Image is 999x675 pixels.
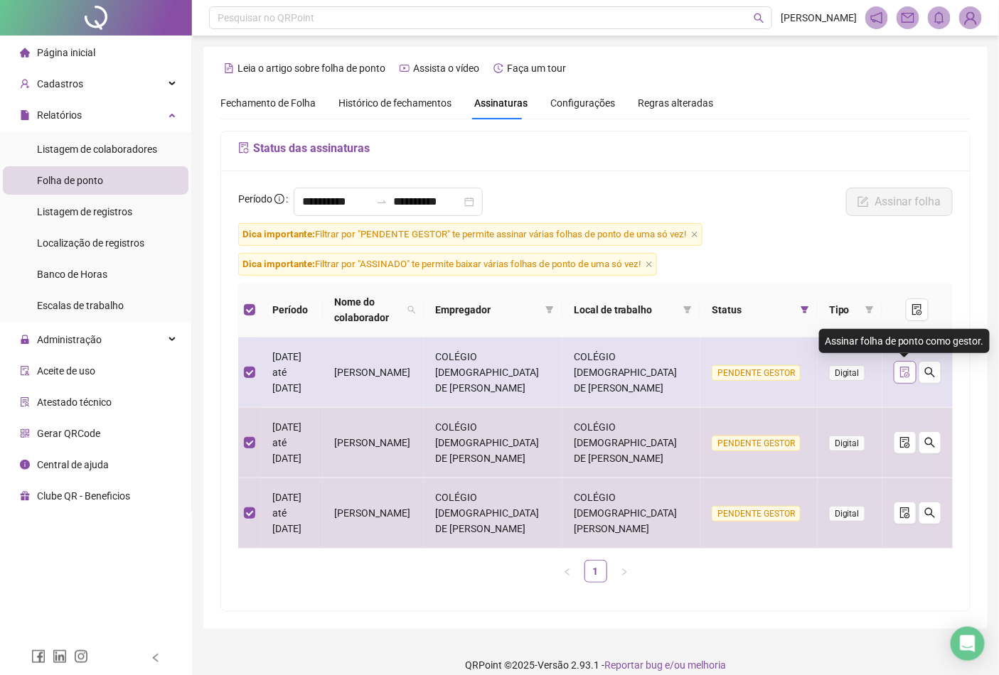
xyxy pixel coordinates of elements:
[870,11,883,24] span: notification
[37,396,112,408] span: Atestado técnico
[613,560,636,583] li: Próxima página
[829,302,860,318] span: Tipo
[424,337,562,408] td: COLÉGIO [DEMOGRAPHIC_DATA] DE [PERSON_NAME]
[556,560,579,583] button: left
[798,299,812,320] span: filter
[638,98,713,108] span: Regras alteradas
[37,78,83,90] span: Cadastros
[400,63,410,73] span: youtube
[562,337,700,408] td: COLÉGIO [DEMOGRAPHIC_DATA] DE [PERSON_NAME]
[220,97,316,109] span: Fechamento de Folha
[543,299,557,320] span: filter
[20,335,30,345] span: lock
[37,490,130,502] span: Clube QR - Beneficios
[899,367,911,378] span: file-done
[646,261,653,268] span: close
[933,11,946,24] span: bell
[31,649,46,664] span: facebook
[550,98,615,108] span: Configurações
[829,506,865,522] span: Digital
[20,110,30,120] span: file
[238,193,272,205] span: Período
[613,560,636,583] button: right
[37,237,144,249] span: Localização de registros
[951,627,985,661] div: Open Intercom Messenger
[924,507,936,519] span: search
[413,63,479,74] span: Assista o vídeo
[574,302,678,318] span: Local de trabalho
[474,98,528,108] span: Assinaturas
[37,175,103,186] span: Folha de ponto
[376,196,388,207] span: to
[151,653,161,663] span: left
[924,367,936,378] span: search
[712,436,801,451] span: PENDENTE GESTOR
[924,437,936,448] span: search
[819,329,990,353] div: Assinar folha de ponto como gestor.
[865,306,874,314] span: filter
[620,568,629,576] span: right
[261,337,323,408] td: [DATE] até [DATE]
[691,231,698,238] span: close
[20,491,30,501] span: gift
[712,302,795,318] span: Status
[242,229,315,239] span: Dica importante:
[20,428,30,438] span: qrcode
[902,11,914,24] span: mail
[334,294,402,325] span: Nome do colaborador
[238,142,250,153] span: file-sync
[899,437,911,448] span: file-done
[74,649,88,664] span: instagram
[563,568,572,576] span: left
[37,428,100,439] span: Gerar QRCode
[237,63,385,74] span: Leia o artigo sobre folha de ponto
[338,97,452,109] span: Histórico de fechamentos
[912,304,923,315] span: file-done
[493,63,503,73] span: history
[20,460,30,470] span: info-circle
[323,408,424,478] td: [PERSON_NAME]
[323,337,424,408] td: [PERSON_NAME]
[754,13,764,23] span: search
[37,206,132,217] span: Listagem de registros
[801,306,809,314] span: filter
[37,109,82,121] span: Relatórios
[37,459,109,470] span: Central de ajuda
[20,366,30,376] span: audit
[584,560,607,583] li: 1
[37,47,95,58] span: Página inicial
[960,7,981,28] img: 27097
[829,365,865,381] span: Digital
[261,283,323,337] th: Período
[538,659,569,671] span: Versão
[556,560,579,583] li: Página anterior
[238,223,702,246] span: Filtrar por "PENDENTE GESTOR" te permite assinar várias folhas de ponto de uma só vez!
[424,408,562,478] td: COLÉGIO [DEMOGRAPHIC_DATA] DE [PERSON_NAME]
[238,253,657,276] span: Filtrar por "ASSINADO" te permite baixar várias folhas de ponto de uma só vez!
[323,478,424,549] td: [PERSON_NAME]
[507,63,566,74] span: Faça um tour
[545,306,554,314] span: filter
[20,79,30,89] span: user-add
[274,194,284,204] span: info-circle
[261,408,323,478] td: [DATE] até [DATE]
[20,397,30,407] span: solution
[20,48,30,58] span: home
[562,408,700,478] td: COLÉGIO [DEMOGRAPHIC_DATA] DE [PERSON_NAME]
[261,478,323,549] td: [DATE] até [DATE]
[781,10,857,26] span: [PERSON_NAME]
[604,659,726,671] span: Reportar bug e/ou melhoria
[712,365,801,381] span: PENDENTE GESTOR
[37,365,95,377] span: Aceite de uso
[376,196,388,207] span: swap-right
[683,306,692,314] span: filter
[37,144,157,155] span: Listagem de colaboradores
[712,506,801,522] span: PENDENTE GESTOR
[562,478,700,549] td: COLÉGIO [DEMOGRAPHIC_DATA] [PERSON_NAME]
[37,269,107,280] span: Banco de Horas
[585,561,607,582] a: 1
[436,302,540,318] span: Empregador
[37,300,124,311] span: Escalas de trabalho
[224,63,234,73] span: file-text
[829,436,865,451] span: Digital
